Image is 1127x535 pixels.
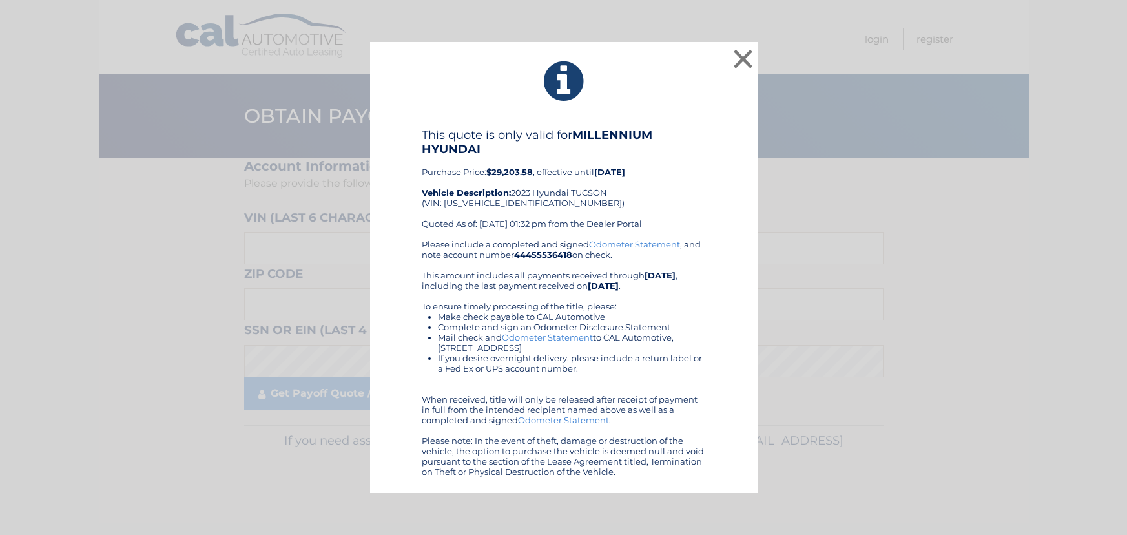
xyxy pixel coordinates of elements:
[422,128,706,156] h4: This quote is only valid for
[645,270,676,280] b: [DATE]
[486,167,533,177] b: $29,203.58
[518,415,609,425] a: Odometer Statement
[422,128,706,239] div: Purchase Price: , effective until 2023 Hyundai TUCSON (VIN: [US_VEHICLE_IDENTIFICATION_NUMBER]) Q...
[588,280,619,291] b: [DATE]
[422,187,511,198] strong: Vehicle Description:
[730,46,756,72] button: ×
[594,167,625,177] b: [DATE]
[502,332,593,342] a: Odometer Statement
[438,332,706,353] li: Mail check and to CAL Automotive, [STREET_ADDRESS]
[438,353,706,373] li: If you desire overnight delivery, please include a return label or a Fed Ex or UPS account number.
[438,322,706,332] li: Complete and sign an Odometer Disclosure Statement
[589,239,680,249] a: Odometer Statement
[438,311,706,322] li: Make check payable to CAL Automotive
[422,128,652,156] b: MILLENNIUM HYUNDAI
[422,239,706,477] div: Please include a completed and signed , and note account number on check. This amount includes al...
[514,249,572,260] b: 44455536418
